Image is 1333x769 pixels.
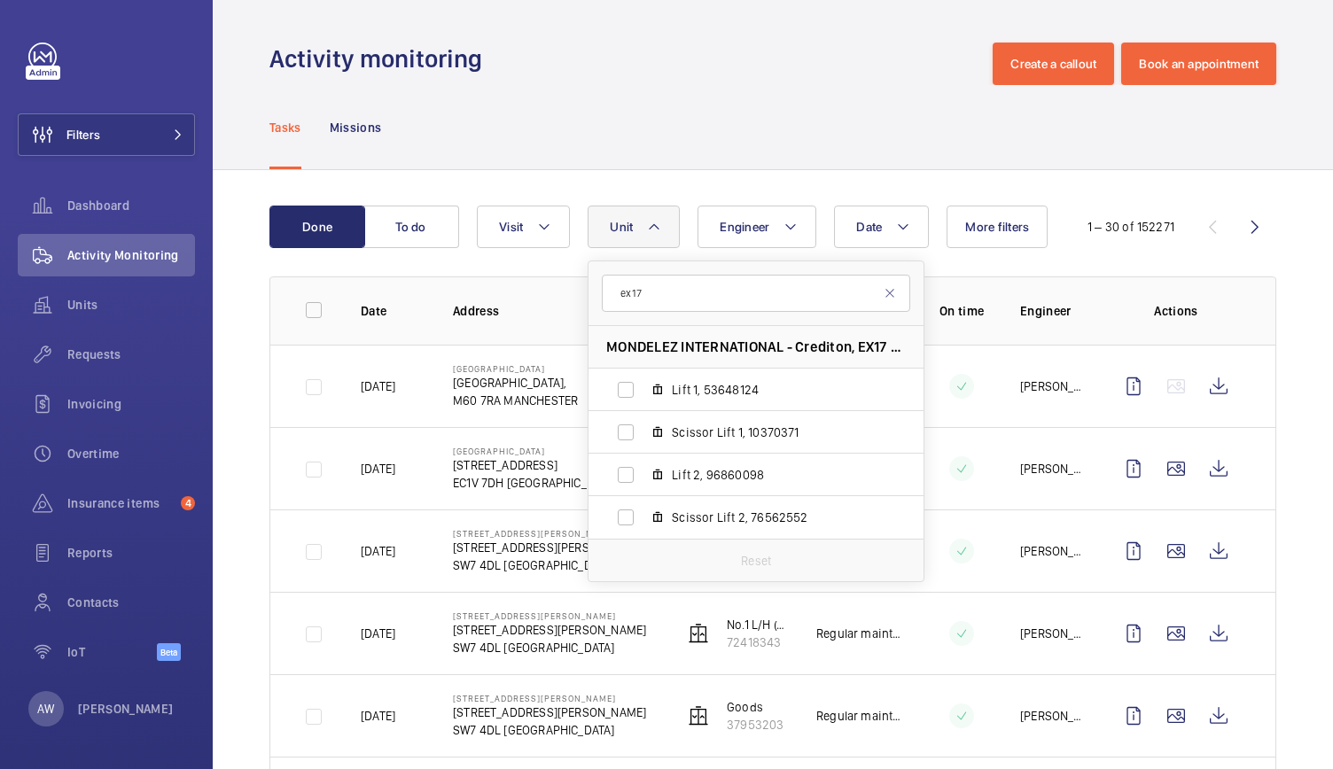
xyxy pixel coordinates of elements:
[67,494,174,512] span: Insurance items
[610,220,633,234] span: Unit
[1121,43,1276,85] button: Book an appointment
[1112,302,1240,320] p: Actions
[856,220,882,234] span: Date
[453,556,646,574] p: SW7 4DL [GEOGRAPHIC_DATA]
[67,246,195,264] span: Activity Monitoring
[1087,218,1174,236] div: 1 – 30 of 152271
[834,206,929,248] button: Date
[330,119,382,136] p: Missions
[688,623,709,644] img: elevator.svg
[453,374,578,392] p: [GEOGRAPHIC_DATA],
[727,616,788,633] p: No.1 L/H (10)
[688,705,709,726] img: elevator.svg
[1020,377,1084,395] p: [PERSON_NAME]
[453,456,618,474] p: [STREET_ADDRESS]
[78,700,174,718] p: [PERSON_NAME]
[588,206,680,248] button: Unit
[67,296,195,314] span: Units
[67,643,157,661] span: IoT
[453,474,618,492] p: EC1V 7DH [GEOGRAPHIC_DATA]
[453,610,646,621] p: [STREET_ADDRESS][PERSON_NAME]
[602,275,910,312] input: Search by unit or address
[672,381,877,399] span: Lift 1, 53648124
[361,542,395,560] p: [DATE]
[1020,542,1084,560] p: [PERSON_NAME]
[453,392,578,409] p: M60 7RA MANCHESTER
[453,621,646,639] p: [STREET_ADDRESS][PERSON_NAME]
[947,206,1048,248] button: More filters
[453,721,646,739] p: SW7 4DL [GEOGRAPHIC_DATA]
[993,43,1114,85] button: Create a callout
[816,707,903,725] p: Regular maintenance
[727,633,788,651] p: 72418343
[18,113,195,156] button: Filters
[1020,625,1084,642] p: [PERSON_NAME]
[361,625,395,642] p: [DATE]
[269,206,365,248] button: Done
[453,302,655,320] p: Address
[727,698,783,716] p: Goods
[1020,302,1084,320] p: Engineer
[1020,707,1084,725] p: [PERSON_NAME]
[727,716,783,734] p: 37953203
[1020,460,1084,478] p: [PERSON_NAME]
[672,509,877,526] span: Scissor Lift 2, 76562552
[67,445,195,462] span: Overtime
[67,346,195,363] span: Requests
[361,707,395,725] p: [DATE]
[965,220,1029,234] span: More filters
[67,544,195,562] span: Reports
[698,206,816,248] button: Engineer
[477,206,570,248] button: Visit
[363,206,459,248] button: To do
[269,43,493,75] h1: Activity monitoring
[453,539,646,556] p: [STREET_ADDRESS][PERSON_NAME]
[67,395,195,413] span: Invoicing
[816,625,903,642] p: Regular maintenance
[269,119,301,136] p: Tasks
[453,528,646,539] p: [STREET_ADDRESS][PERSON_NAME]
[361,302,425,320] p: Date
[361,460,395,478] p: [DATE]
[932,302,992,320] p: On time
[672,423,877,441] span: Scissor Lift 1, 10370371
[453,446,618,456] p: [GEOGRAPHIC_DATA]
[741,552,771,570] p: Reset
[66,126,100,144] span: Filters
[181,496,195,510] span: 4
[672,466,877,484] span: Lift 2, 96860098
[606,338,906,356] span: MONDELEZ INTERNATIONAL - Crediton, EX17 3AP CREDITON
[720,220,769,234] span: Engineer
[157,643,181,661] span: Beta
[453,703,646,721] p: [STREET_ADDRESS][PERSON_NAME]
[453,693,646,703] p: [STREET_ADDRESS][PERSON_NAME]
[453,363,578,374] p: [GEOGRAPHIC_DATA]
[67,197,195,214] span: Dashboard
[453,639,646,656] p: SW7 4DL [GEOGRAPHIC_DATA]
[361,377,395,395] p: [DATE]
[37,700,54,718] p: AW
[67,594,195,611] span: Contacts
[499,220,523,234] span: Visit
